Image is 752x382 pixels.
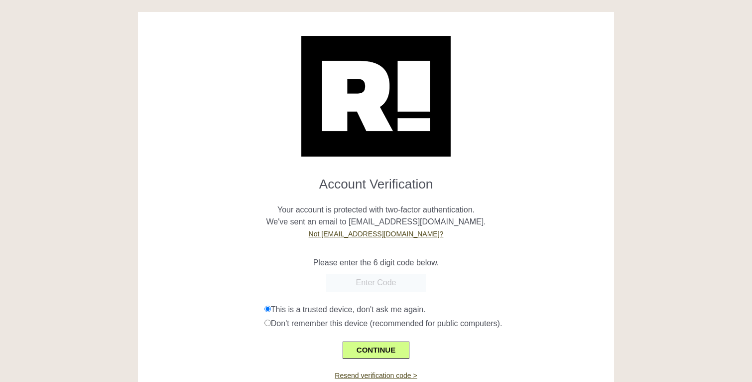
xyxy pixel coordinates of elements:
p: Your account is protected with two-factor authentication. We've sent an email to [EMAIL_ADDRESS][... [145,192,607,240]
a: Not [EMAIL_ADDRESS][DOMAIN_NAME]? [309,230,444,238]
div: This is a trusted device, don't ask me again. [264,304,607,316]
p: Please enter the 6 digit code below. [145,257,607,269]
h1: Account Verification [145,169,607,192]
img: Retention.com [301,36,451,157]
a: Resend verification code > [335,372,417,380]
button: CONTINUE [343,342,409,359]
div: Don't remember this device (recommended for public computers). [264,318,607,330]
input: Enter Code [326,274,426,292]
